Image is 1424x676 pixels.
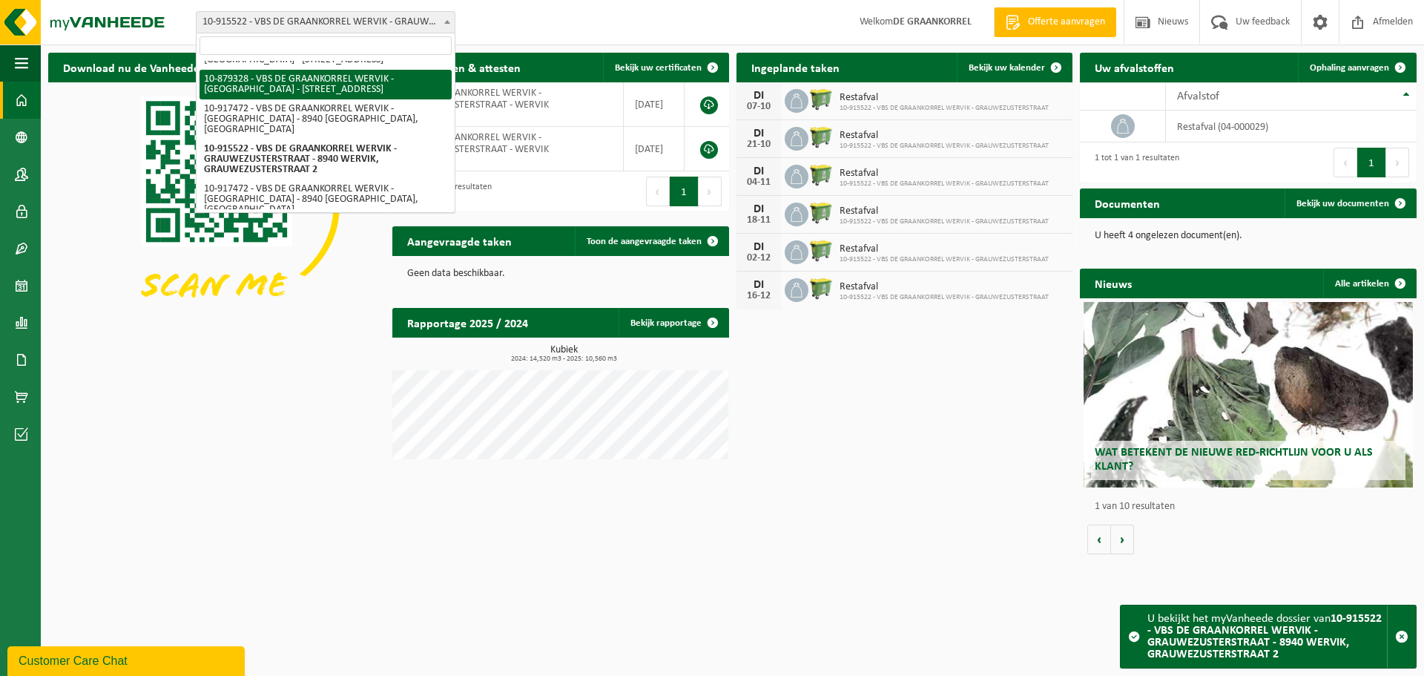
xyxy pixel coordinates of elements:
[840,92,1049,104] span: Restafval
[744,165,774,177] div: DI
[1357,148,1386,177] button: 1
[744,215,774,226] div: 18-11
[403,132,549,155] span: VBS DE GRAANKORREL WERVIK - GRAUWEZUSTERSTRAAT - WERVIK
[840,243,1049,255] span: Restafval
[744,140,774,150] div: 21-10
[840,293,1049,302] span: 10-915522 - VBS DE GRAANKORREL WERVIK - GRAUWEZUSTERSTRAAT
[744,90,774,102] div: DI
[575,226,728,256] a: Toon de aangevraagde taken
[969,63,1045,73] span: Bekijk uw kalender
[400,345,729,363] h3: Kubiek
[615,63,702,73] span: Bekijk uw certificaten
[200,70,452,99] li: 10-879328 - VBS DE GRAANKORREL WERVIK - [GEOGRAPHIC_DATA] - [STREET_ADDRESS]
[1285,188,1415,218] a: Bekijk uw documenten
[957,53,1071,82] a: Bekijk uw kalender
[1166,111,1417,142] td: restafval (04-000029)
[699,177,722,206] button: Next
[1310,63,1389,73] span: Ophaling aanvragen
[403,111,612,123] span: VLA904204
[200,140,452,180] li: 10-915522 - VBS DE GRAANKORREL WERVIK - GRAUWEZUSTERSTRAAT - 8940 WERVIK, GRAUWEZUSTERSTRAAT 2
[840,217,1049,226] span: 10-915522 - VBS DE GRAANKORREL WERVIK - GRAUWEZUSTERSTRAAT
[744,102,774,112] div: 07-10
[1298,53,1415,82] a: Ophaling aanvragen
[808,163,834,188] img: WB-0660-HPE-GN-50
[840,255,1049,264] span: 10-915522 - VBS DE GRAANKORREL WERVIK - GRAUWEZUSTERSTRAAT
[197,12,455,33] span: 10-915522 - VBS DE GRAANKORREL WERVIK - GRAUWEZUSTERSTRAAT - 8940 WERVIK, GRAUWEZUSTERSTRAAT 2
[624,82,685,127] td: [DATE]
[1080,53,1189,82] h2: Uw afvalstoffen
[587,237,702,246] span: Toon de aangevraagde taken
[1024,15,1109,30] span: Offerte aanvragen
[1095,447,1373,473] span: Wat betekent de nieuwe RED-richtlijn voor u als klant?
[200,180,452,220] li: 10-917472 - VBS DE GRAANKORREL WERVIK - [GEOGRAPHIC_DATA] - 8940 [GEOGRAPHIC_DATA], [GEOGRAPHIC_D...
[1386,148,1409,177] button: Next
[744,203,774,215] div: DI
[744,279,774,291] div: DI
[670,177,699,206] button: 1
[7,643,248,676] iframe: chat widget
[1147,613,1382,660] strong: 10-915522 - VBS DE GRAANKORREL WERVIK - GRAUWEZUSTERSTRAAT - 8940 WERVIK, GRAUWEZUSTERSTRAAT 2
[603,53,728,82] a: Bekijk uw certificaten
[1087,146,1179,179] div: 1 tot 1 van 1 resultaten
[1296,199,1389,209] span: Bekijk uw documenten
[1177,91,1219,102] span: Afvalstof
[407,269,714,279] p: Geen data beschikbaar.
[646,177,670,206] button: Previous
[744,253,774,263] div: 02-12
[200,99,452,140] li: 10-917472 - VBS DE GRAANKORREL WERVIK - [GEOGRAPHIC_DATA] - 8940 [GEOGRAPHIC_DATA], [GEOGRAPHIC_D...
[994,7,1116,37] a: Offerte aanvragen
[808,87,834,112] img: WB-0660-HPE-GN-50
[392,308,543,337] h2: Rapportage 2025 / 2024
[1323,269,1415,298] a: Alle artikelen
[392,53,535,82] h2: Certificaten & attesten
[840,168,1049,180] span: Restafval
[744,128,774,140] div: DI
[624,127,685,171] td: [DATE]
[840,104,1049,113] span: 10-915522 - VBS DE GRAANKORREL WERVIK - GRAUWEZUSTERSTRAAT
[48,82,385,335] img: Download de VHEPlus App
[1080,188,1175,217] h2: Documenten
[736,53,854,82] h2: Ingeplande taken
[840,180,1049,188] span: 10-915522 - VBS DE GRAANKORREL WERVIK - GRAUWEZUSTERSTRAAT
[744,241,774,253] div: DI
[1111,525,1134,554] button: Volgende
[1095,502,1409,512] p: 1 van 10 resultaten
[403,88,549,111] span: VBS DE GRAANKORREL WERVIK - GRAUWEZUSTERSTRAAT - WERVIK
[840,281,1049,293] span: Restafval
[1095,231,1402,241] p: U heeft 4 ongelezen document(en).
[744,177,774,188] div: 04-11
[392,226,527,255] h2: Aangevraagde taken
[196,11,455,33] span: 10-915522 - VBS DE GRAANKORREL WERVIK - GRAUWEZUSTERSTRAAT - 8940 WERVIK, GRAUWEZUSTERSTRAAT 2
[840,206,1049,217] span: Restafval
[808,276,834,301] img: WB-0660-HPE-GN-50
[619,308,728,338] a: Bekijk rapportage
[400,355,729,363] span: 2024: 14,520 m3 - 2025: 10,560 m3
[808,238,834,263] img: WB-0660-HPE-GN-50
[1334,148,1357,177] button: Previous
[808,200,834,226] img: WB-0660-HPE-GN-50
[1147,606,1387,668] div: U bekijkt het myVanheede dossier van
[1087,525,1111,554] button: Vorige
[48,53,246,82] h2: Download nu de Vanheede+ app!
[1080,269,1147,298] h2: Nieuws
[893,16,972,27] strong: DE GRAANKORREL
[744,291,774,301] div: 16-12
[840,142,1049,151] span: 10-915522 - VBS DE GRAANKORREL WERVIK - GRAUWEZUSTERSTRAAT
[1084,302,1414,488] a: Wat betekent de nieuwe RED-richtlijn voor u als klant?
[840,130,1049,142] span: Restafval
[403,156,612,168] span: VLA707546
[808,125,834,150] img: WB-0660-HPE-GN-50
